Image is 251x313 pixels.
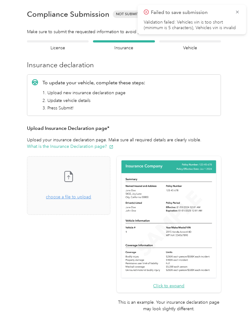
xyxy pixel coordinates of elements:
div: Make sure to submit the requested information to avoid payment delays [27,29,221,35]
img: Sample insurance declaration [120,159,218,279]
button: What is the Insurance Declaration page? [27,143,113,150]
span: Not Submitted [113,11,149,18]
h1: Compliance Submission [27,10,109,19]
span: choose a file to upload [46,194,91,200]
h3: Insurance declaration [27,60,221,70]
h3: Upload Insurance Declaration page* [27,125,221,132]
li: 1. Upload new insurance declaration page [42,90,145,96]
li: 3. Press Submit! [42,105,145,111]
li: Validation failed: Vehicles vin is too short (minimum is 5 characters), Vehicles vin is invalid [144,20,240,31]
p: Failed to save submission [151,9,230,16]
button: Click to expand [153,283,184,289]
p: To update your vehicle, complete these steps: [42,79,145,86]
li: 2. Update vehicle details [42,97,145,104]
h4: License [27,45,89,51]
h4: Insurance [93,45,155,51]
iframe: Everlance-gr Chat Button Frame [216,278,251,313]
p: This is an example. Your insurance declaration page may look slightly different. [117,299,221,312]
p: Upload your insurance declaration page. Make sure all required details are clearly visible. [27,137,221,150]
span: choose a file to upload [27,156,110,214]
h4: Vehicle [159,45,221,51]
